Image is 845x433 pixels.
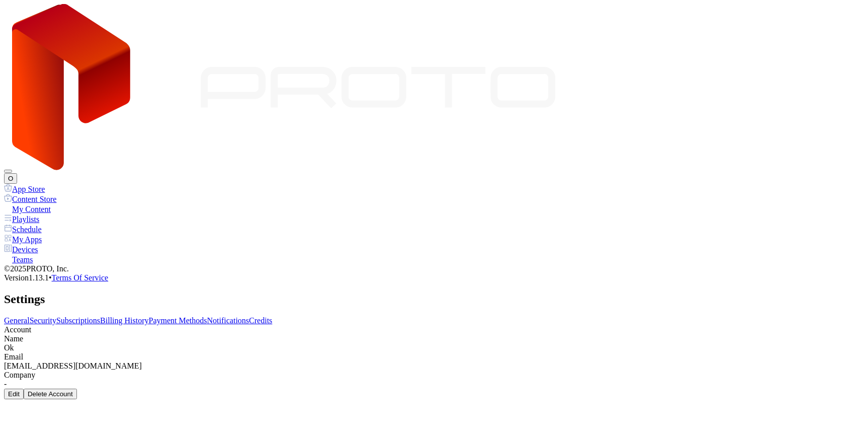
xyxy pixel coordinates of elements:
a: Payment Methods [149,316,207,325]
span: Version 1.13.1 • [4,273,52,282]
button: Delete Account [24,389,77,399]
div: Email [4,352,841,362]
h2: Settings [4,293,841,306]
a: Terms Of Service [52,273,109,282]
div: Company [4,371,841,380]
div: Delete Account [28,390,73,398]
a: Content Store [4,194,841,204]
a: Notifications [207,316,249,325]
a: Billing History [100,316,148,325]
div: - [4,380,841,389]
div: Ok [4,343,841,352]
div: Account [4,325,841,334]
a: Credits [249,316,272,325]
a: Schedule [4,224,841,234]
a: Playlists [4,214,841,224]
div: © 2025 PROTO, Inc. [4,264,841,273]
a: My Apps [4,234,841,244]
a: My Content [4,204,841,214]
button: O [4,173,17,184]
a: App Store [4,184,841,194]
div: Name [4,334,841,343]
a: Devices [4,244,841,254]
a: Subscriptions [56,316,100,325]
a: Teams [4,254,841,264]
div: [EMAIL_ADDRESS][DOMAIN_NAME] [4,362,841,371]
button: Edit [4,389,24,399]
a: Security [30,316,56,325]
a: General [4,316,30,325]
div: Edit [8,390,20,398]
